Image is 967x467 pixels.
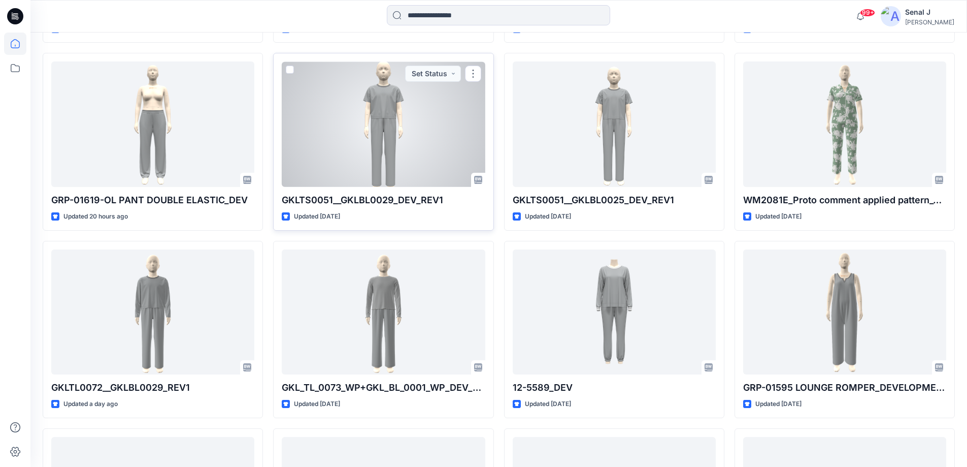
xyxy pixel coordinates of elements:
[294,399,340,410] p: Updated [DATE]
[513,61,716,187] a: GKLTS0051__GKLBL0025_DEV_REV1
[282,61,485,187] a: GKLTS0051__GKLBL0029_DEV_REV1
[743,381,946,395] p: GRP-01595 LOUNGE ROMPER_DEVELOPMENT
[860,9,875,17] span: 99+
[743,61,946,187] a: WM2081E_Proto comment applied pattern_Colorway_REV8
[513,250,716,375] a: 12-5589_DEV
[282,250,485,375] a: GKL_TL_0073_WP+GKL_BL_0001_WP_DEV_REV1
[282,381,485,395] p: GKL_TL_0073_WP+GKL_BL_0001_WP_DEV_REV1
[51,250,254,375] a: GKLTL0072__GKLBL0029_REV1
[51,193,254,207] p: GRP-01619-OL PANT DOUBLE ELASTIC_DEV
[294,211,340,222] p: Updated [DATE]
[282,193,485,207] p: GKLTS0051__GKLBL0029_DEV_REV1
[51,61,254,187] a: GRP-01619-OL PANT DOUBLE ELASTIC_DEV
[525,399,571,410] p: Updated [DATE]
[513,193,716,207] p: GKLTS0051__GKLBL0025_DEV_REV1
[525,211,571,222] p: Updated [DATE]
[743,193,946,207] p: WM2081E_Proto comment applied pattern_Colorway_REV8
[905,18,954,26] div: [PERSON_NAME]
[63,399,118,410] p: Updated a day ago
[63,211,128,222] p: Updated 20 hours ago
[743,250,946,375] a: GRP-01595 LOUNGE ROMPER_DEVELOPMENT
[755,399,802,410] p: Updated [DATE]
[513,381,716,395] p: 12-5589_DEV
[881,6,901,26] img: avatar
[51,381,254,395] p: GKLTL0072__GKLBL0029_REV1
[905,6,954,18] div: Senal J
[755,211,802,222] p: Updated [DATE]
